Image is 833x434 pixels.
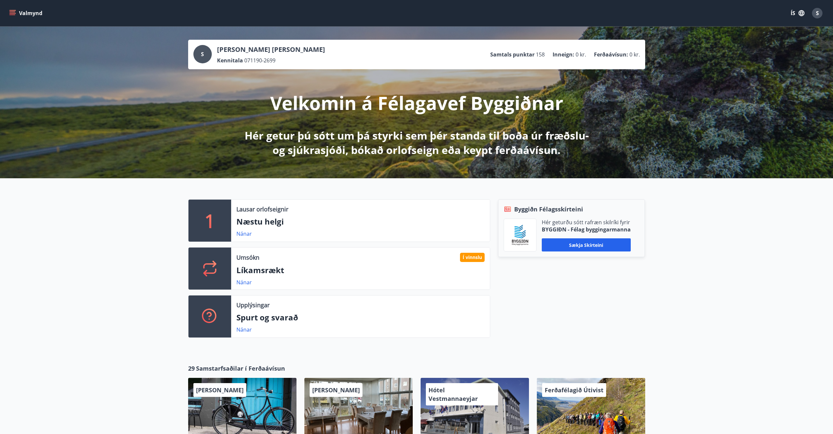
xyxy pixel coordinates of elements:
span: Samstarfsaðilar í Ferðaávísun [196,364,285,373]
img: BKlGVmlTW1Qrz68WFGMFQUcXHWdQd7yePWMkvn3i.png [509,224,531,246]
span: 158 [536,51,545,58]
p: BYGGIÐN - Félag byggingarmanna [542,226,631,233]
p: Næstu helgi [236,216,485,227]
span: S [816,10,819,17]
span: Ferðafélagið Útivist [545,386,603,394]
p: Spurt og svarað [236,312,485,323]
p: Lausar orlofseignir [236,205,288,213]
span: [PERSON_NAME] [196,386,244,394]
span: Byggiðn Félagsskírteini [514,205,583,213]
a: Nánar [236,279,252,286]
p: Samtals punktar [490,51,535,58]
button: menu [8,7,45,19]
button: Sækja skírteini [542,238,631,251]
p: Upplýsingar [236,301,270,309]
p: Inneign : [553,51,574,58]
p: [PERSON_NAME] [PERSON_NAME] [217,45,325,54]
a: Nánar [236,230,252,237]
p: Hér geturðu sótt rafræn skilríki fyrir [542,219,631,226]
span: 071190-2699 [244,57,275,64]
button: ÍS [787,7,808,19]
button: S [809,5,825,21]
span: 0 kr. [629,51,640,58]
p: Ferðaávísun : [594,51,628,58]
p: Velkomin á Félagavef Byggiðnar [270,90,563,115]
div: Í vinnslu [460,253,485,262]
span: Hótel Vestmannaeyjar [428,386,478,402]
p: Kennitala [217,57,243,64]
p: Líkamsrækt [236,265,485,276]
span: S [201,51,204,58]
p: Umsókn [236,253,259,262]
a: Nánar [236,326,252,333]
p: 1 [205,208,215,233]
span: [PERSON_NAME] [312,386,360,394]
span: 0 kr. [576,51,586,58]
p: Hér getur þú sótt um þá styrki sem þér standa til boða úr fræðslu- og sjúkrasjóði, bókað orlofsei... [243,128,590,157]
span: 29 [188,364,195,373]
